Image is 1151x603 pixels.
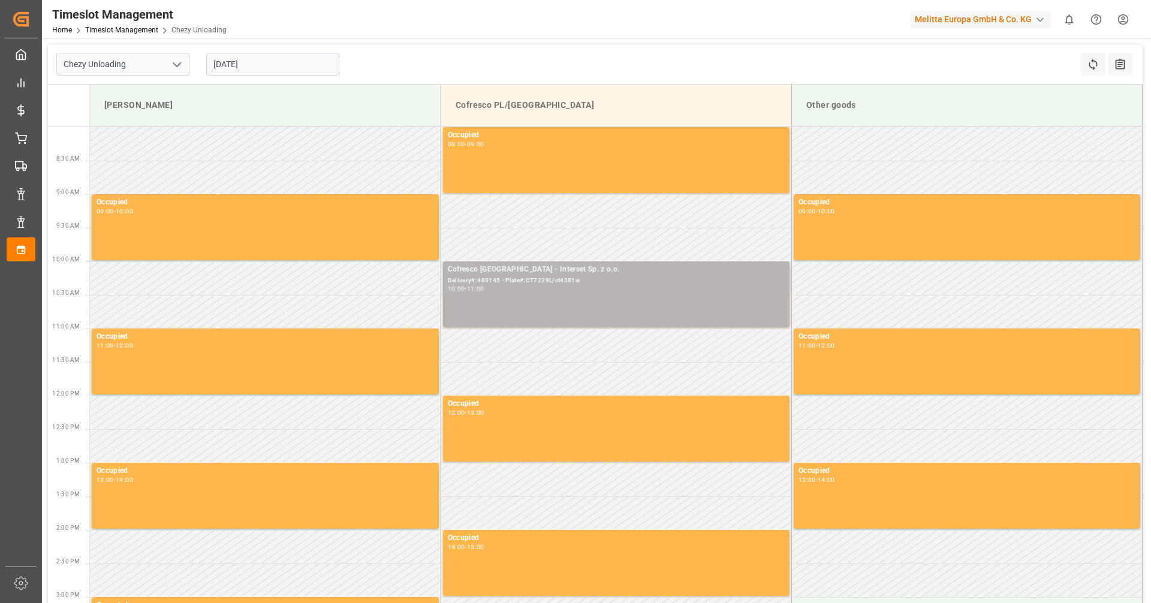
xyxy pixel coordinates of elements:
[56,524,80,531] span: 2:00 PM
[451,94,782,116] div: Cofresco PL/[GEOGRAPHIC_DATA]
[448,129,785,141] div: Occupied
[97,343,114,348] div: 11:00
[56,558,80,565] span: 2:30 PM
[467,410,484,415] div: 13:00
[818,209,835,214] div: 10:00
[910,8,1056,31] button: Melitta Europa GmbH & Co. KG
[52,424,80,430] span: 12:30 PM
[467,544,484,550] div: 15:00
[910,11,1051,28] div: Melitta Europa GmbH & Co. KG
[97,465,434,477] div: Occupied
[116,477,133,483] div: 14:00
[448,410,465,415] div: 12:00
[465,286,466,291] div: -
[114,209,116,214] div: -
[167,55,185,74] button: open menu
[448,276,785,286] div: Delivery#:489145 - Plate#:CT7229L/ct4381w
[116,209,133,214] div: 10:00
[85,26,158,34] a: Timeslot Management
[818,343,835,348] div: 12:00
[799,209,816,214] div: 09:00
[448,544,465,550] div: 14:00
[465,141,466,147] div: -
[52,5,227,23] div: Timeslot Management
[465,544,466,550] div: -
[100,94,431,116] div: [PERSON_NAME]
[56,53,189,76] input: Type to search/select
[97,197,434,209] div: Occupied
[56,491,80,498] span: 1:30 PM
[467,141,484,147] div: 09:00
[56,457,80,464] span: 1:00 PM
[52,390,80,397] span: 12:00 PM
[56,189,80,195] span: 9:00 AM
[52,290,80,296] span: 10:30 AM
[799,477,816,483] div: 13:00
[52,357,80,363] span: 11:30 AM
[448,141,465,147] div: 08:00
[448,532,785,544] div: Occupied
[97,331,434,343] div: Occupied
[56,155,80,162] span: 8:30 AM
[52,26,72,34] a: Home
[816,209,818,214] div: -
[116,343,133,348] div: 12:00
[56,222,80,229] span: 9:30 AM
[465,410,466,415] div: -
[52,323,80,330] span: 11:00 AM
[1083,6,1110,33] button: Help Center
[816,477,818,483] div: -
[816,343,818,348] div: -
[206,53,339,76] input: DD-MM-YYYY
[448,286,465,291] div: 10:00
[114,343,116,348] div: -
[97,209,114,214] div: 09:00
[97,477,114,483] div: 13:00
[799,465,1135,477] div: Occupied
[467,286,484,291] div: 11:00
[56,592,80,598] span: 3:00 PM
[799,343,816,348] div: 11:00
[799,197,1135,209] div: Occupied
[1056,6,1083,33] button: show 0 new notifications
[802,94,1132,116] div: Other goods
[448,398,785,410] div: Occupied
[799,331,1135,343] div: Occupied
[818,477,835,483] div: 14:00
[114,477,116,483] div: -
[448,264,785,276] div: Cofresco [GEOGRAPHIC_DATA] - Interset Sp. z o.o.
[52,256,80,263] span: 10:00 AM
